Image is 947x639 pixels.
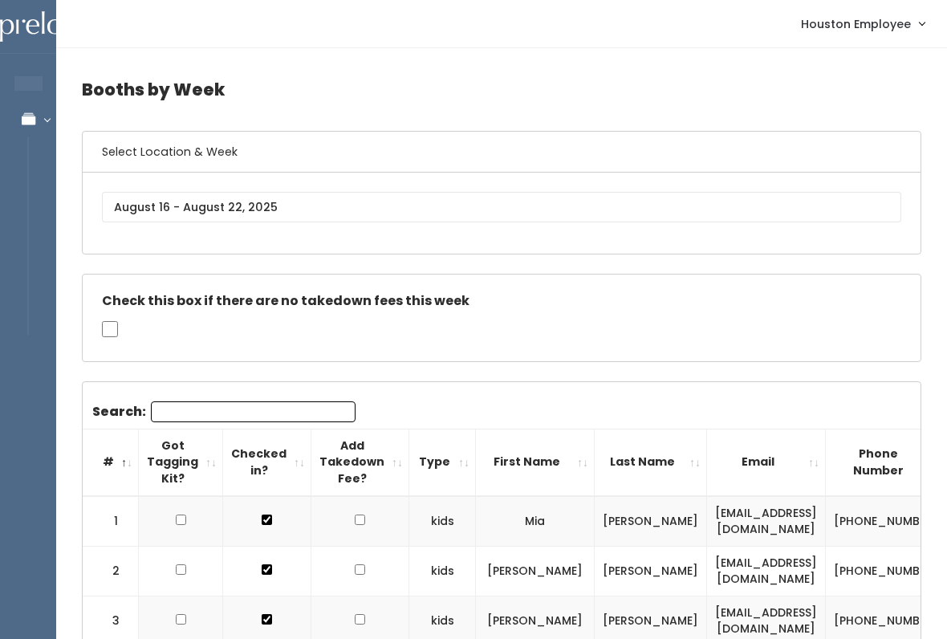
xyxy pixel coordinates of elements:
[476,429,595,495] th: First Name: activate to sort column ascending
[595,546,707,596] td: [PERSON_NAME]
[707,546,826,596] td: [EMAIL_ADDRESS][DOMAIN_NAME]
[595,496,707,547] td: [PERSON_NAME]
[151,401,356,422] input: Search:
[83,546,139,596] td: 2
[707,429,826,495] th: Email: activate to sort column ascending
[826,496,947,547] td: [PHONE_NUMBER]
[83,496,139,547] td: 1
[707,496,826,547] td: [EMAIL_ADDRESS][DOMAIN_NAME]
[476,496,595,547] td: Mia
[595,429,707,495] th: Last Name: activate to sort column ascending
[92,401,356,422] label: Search:
[83,132,921,173] h6: Select Location & Week
[82,67,921,112] h4: Booths by Week
[102,294,901,308] h5: Check this box if there are no takedown fees this week
[409,546,476,596] td: kids
[476,546,595,596] td: [PERSON_NAME]
[409,496,476,547] td: kids
[785,6,941,41] a: Houston Employee
[139,429,223,495] th: Got Tagging Kit?: activate to sort column ascending
[826,546,947,596] td: [PHONE_NUMBER]
[311,429,409,495] th: Add Takedown Fee?: activate to sort column ascending
[102,192,901,222] input: August 16 - August 22, 2025
[801,15,911,33] span: Houston Employee
[826,429,947,495] th: Phone Number: activate to sort column ascending
[409,429,476,495] th: Type: activate to sort column ascending
[83,429,139,495] th: #: activate to sort column descending
[223,429,311,495] th: Checked in?: activate to sort column ascending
